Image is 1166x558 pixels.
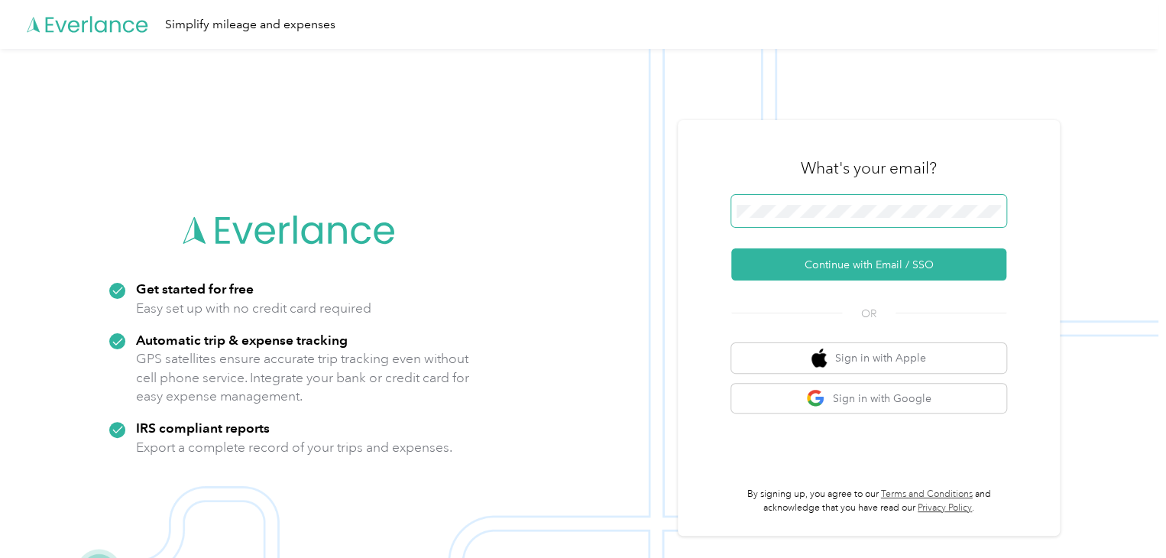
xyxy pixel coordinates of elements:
[136,332,348,348] strong: Automatic trip & expense tracking
[165,15,335,34] div: Simplify mileage and expenses
[136,349,470,406] p: GPS satellites ensure accurate trip tracking even without cell phone service. Integrate your bank...
[881,488,973,500] a: Terms and Conditions
[731,248,1006,281] button: Continue with Email / SSO
[136,281,254,297] strong: Get started for free
[806,389,825,408] img: google logo
[842,306,896,322] span: OR
[136,438,452,457] p: Export a complete record of your trips and expenses.
[918,502,972,514] a: Privacy Policy
[136,420,270,436] strong: IRS compliant reports
[731,488,1006,514] p: By signing up, you agree to our and acknowledge that you have read our .
[136,299,371,318] p: Easy set up with no credit card required
[811,349,827,368] img: apple logo
[731,384,1006,414] button: google logoSign in with Google
[731,343,1006,373] button: apple logoSign in with Apple
[801,157,937,179] h3: What's your email?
